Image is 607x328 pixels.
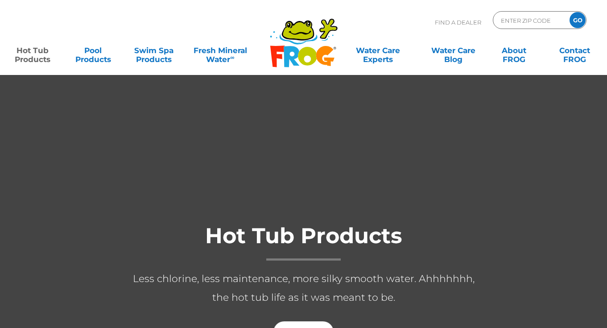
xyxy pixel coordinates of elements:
p: Less chlorine, less maintenance, more silky smooth water. Ahhhhhhh, the hot tub life as it was me... [125,270,482,307]
input: Zip Code Form [500,14,560,27]
h1: Hot Tub Products [125,224,482,261]
sup: ∞ [230,54,234,61]
p: Find A Dealer [435,11,481,33]
a: PoolProducts [70,42,117,59]
input: GO [570,12,586,28]
a: ContactFROG [551,42,598,59]
a: Water CareBlog [430,42,477,59]
a: Fresh MineralWater∞ [191,42,250,59]
a: Water CareExperts [340,42,417,59]
a: Hot TubProducts [9,42,56,59]
a: Swim SpaProducts [130,42,178,59]
a: AboutFROG [490,42,537,59]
